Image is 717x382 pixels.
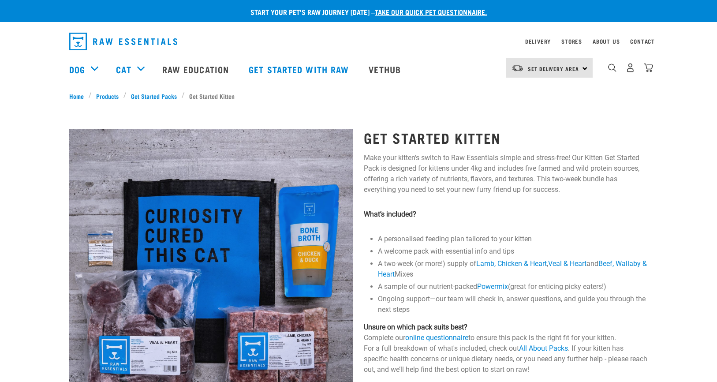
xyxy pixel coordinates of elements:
[69,91,648,101] nav: breadcrumbs
[378,259,647,278] a: Beef, Wallaby & Heart
[240,52,360,87] a: Get started with Raw
[127,91,182,101] a: Get Started Packs
[375,10,487,14] a: take our quick pet questionnaire.
[364,322,648,375] p: Complete our to ensure this pack is the right fit for your kitten. For a full breakdown of what's...
[405,333,468,342] a: online questionnaire
[593,40,620,43] a: About Us
[364,130,648,146] h1: Get Started Kitten
[69,63,85,76] a: Dog
[476,259,547,268] a: Lamb, Chicken & Heart
[378,246,648,257] li: A welcome pack with essential info and tips
[378,281,648,292] li: A sample of our nutrient-packed (great for enticing picky eaters!)
[512,64,523,72] img: van-moving.png
[644,63,653,72] img: home-icon@2x.png
[477,282,508,291] a: Powermix
[364,210,416,218] strong: What’s included?
[62,29,655,54] nav: dropdown navigation
[626,63,635,72] img: user.png
[378,294,648,315] li: Ongoing support—our team will check in, answer questions, and guide you through the next steps
[378,234,648,244] li: A personalised feeding plan tailored to your kitten
[561,40,582,43] a: Stores
[364,153,648,195] p: Make your kitten's switch to Raw Essentials simple and stress-free! Our Kitten Get Started Pack i...
[630,40,655,43] a: Contact
[92,91,123,101] a: Products
[69,33,177,50] img: Raw Essentials Logo
[360,52,412,87] a: Vethub
[378,258,648,280] li: A two-week (or more!) supply of , and Mixes
[548,259,586,268] a: Veal & Heart
[519,344,568,352] a: All About Packs
[528,67,579,70] span: Set Delivery Area
[116,63,131,76] a: Cat
[525,40,551,43] a: Delivery
[69,91,89,101] a: Home
[153,52,240,87] a: Raw Education
[364,323,467,331] strong: Unsure on which pack suits best?
[608,64,616,72] img: home-icon-1@2x.png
